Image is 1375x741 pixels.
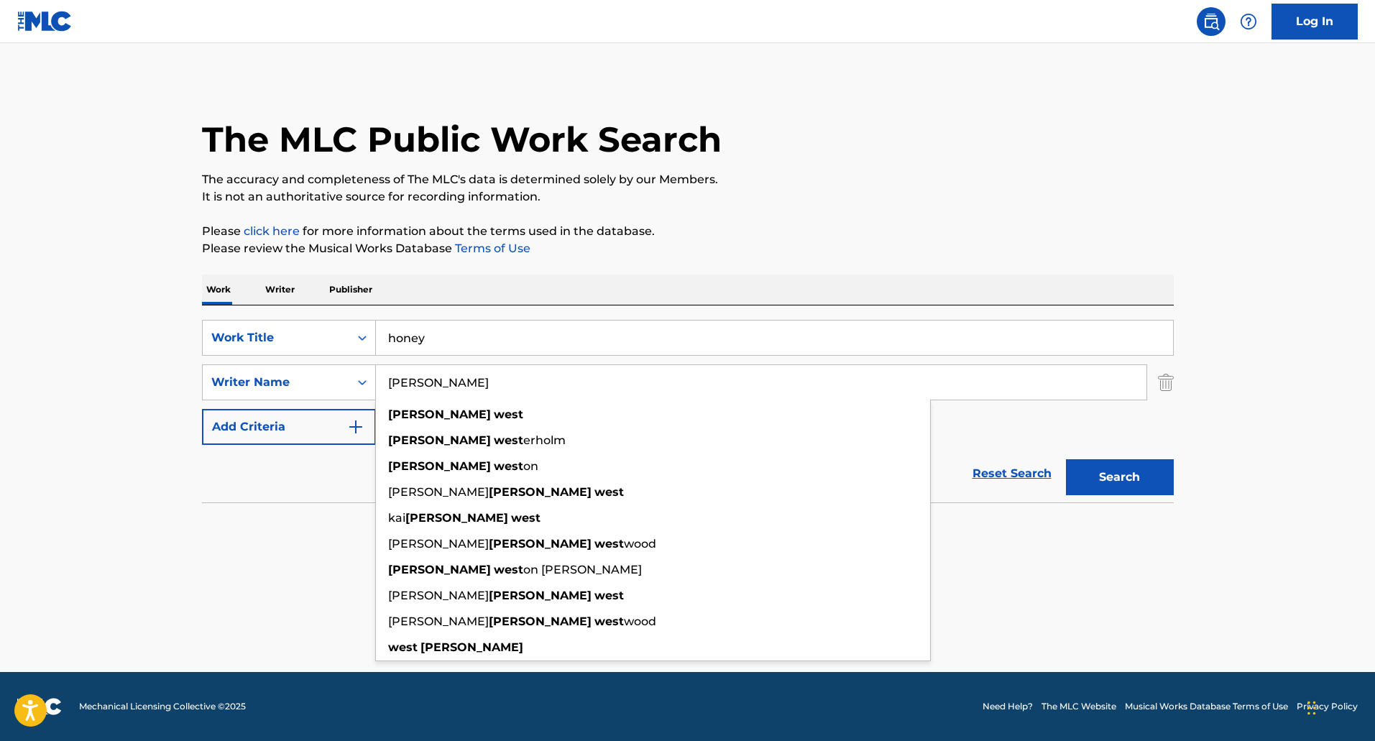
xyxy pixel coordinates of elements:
[1307,686,1316,730] div: Drag
[523,459,538,473] span: on
[388,485,489,499] span: [PERSON_NAME]
[489,485,592,499] strong: [PERSON_NAME]
[1158,364,1174,400] img: Delete Criterion
[17,698,62,715] img: logo
[494,563,523,576] strong: west
[1066,459,1174,495] button: Search
[624,537,656,551] span: wood
[261,275,299,305] p: Writer
[489,589,592,602] strong: [PERSON_NAME]
[17,11,73,32] img: MLC Logo
[1271,4,1358,40] a: Log In
[523,563,642,576] span: on [PERSON_NAME]
[388,589,489,602] span: [PERSON_NAME]
[388,459,491,473] strong: [PERSON_NAME]
[405,511,508,525] strong: [PERSON_NAME]
[202,275,235,305] p: Work
[211,374,341,391] div: Writer Name
[452,241,530,255] a: Terms of Use
[1041,700,1116,713] a: The MLC Website
[594,537,624,551] strong: west
[79,700,246,713] span: Mechanical Licensing Collective © 2025
[1197,7,1225,36] a: Public Search
[983,700,1033,713] a: Need Help?
[1125,700,1288,713] a: Musical Works Database Terms of Use
[202,320,1174,502] form: Search Form
[594,615,624,628] strong: west
[489,537,592,551] strong: [PERSON_NAME]
[347,418,364,436] img: 9d2ae6d4665cec9f34b9.svg
[388,408,491,421] strong: [PERSON_NAME]
[594,485,624,499] strong: west
[1297,700,1358,713] a: Privacy Policy
[202,240,1174,257] p: Please review the Musical Works Database
[494,408,523,421] strong: west
[325,275,377,305] p: Publisher
[594,589,624,602] strong: west
[1202,13,1220,30] img: search
[211,329,341,346] div: Work Title
[202,171,1174,188] p: The accuracy and completeness of The MLC's data is determined solely by our Members.
[1240,13,1257,30] img: help
[388,537,489,551] span: [PERSON_NAME]
[244,224,300,238] a: click here
[202,118,722,161] h1: The MLC Public Work Search
[388,433,491,447] strong: [PERSON_NAME]
[494,433,523,447] strong: west
[1303,672,1375,741] iframe: Chat Widget
[388,640,418,654] strong: west
[388,615,489,628] span: [PERSON_NAME]
[202,409,376,445] button: Add Criteria
[965,458,1059,489] a: Reset Search
[388,563,491,576] strong: [PERSON_NAME]
[494,459,523,473] strong: west
[489,615,592,628] strong: [PERSON_NAME]
[420,640,523,654] strong: [PERSON_NAME]
[1234,7,1263,36] div: Help
[523,433,566,447] span: erholm
[624,615,656,628] span: wood
[511,511,541,525] strong: west
[388,511,405,525] span: kai
[202,223,1174,240] p: Please for more information about the terms used in the database.
[202,188,1174,206] p: It is not an authoritative source for recording information.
